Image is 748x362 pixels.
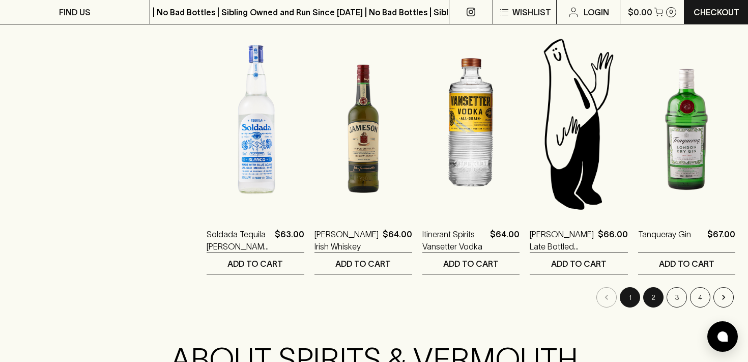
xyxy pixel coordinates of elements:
p: Login [584,6,609,18]
button: ADD TO CART [530,253,628,274]
p: $64.00 [490,228,520,253]
img: Soldada Tequila Blanco 700ml [207,35,304,213]
p: ADD TO CART [443,258,499,270]
a: Soldada Tequila [PERSON_NAME] 700ml [207,228,271,253]
p: ADD TO CART [335,258,391,270]
p: ADD TO CART [551,258,607,270]
img: Blackhearts & Sparrows Man [530,35,628,213]
a: [PERSON_NAME] Late Bottled Vintage 2018 750ml [530,228,594,253]
img: Jameson Irish Whiskey [314,35,412,213]
button: Go to page 4 [690,287,710,308]
button: Go to page 3 [667,287,687,308]
p: $64.00 [383,228,412,253]
p: 0 [669,9,673,15]
button: page 1 [620,287,640,308]
p: $66.00 [598,228,628,253]
button: ADD TO CART [638,253,735,274]
button: ADD TO CART [422,253,520,274]
a: [PERSON_NAME] Irish Whiskey [314,228,379,253]
button: Go to page 2 [643,287,664,308]
p: FIND US [59,6,91,18]
img: Itinerant Spirits Vansetter Vodka [422,35,520,213]
a: Itinerant Spirits Vansetter Vodka [422,228,486,253]
p: $63.00 [275,228,304,253]
img: bubble-icon [717,331,728,342]
button: ADD TO CART [207,253,304,274]
p: $0.00 [628,6,652,18]
p: ADD TO CART [227,258,283,270]
p: $67.00 [707,228,735,253]
button: Go to next page [713,287,734,308]
nav: pagination navigation [207,287,735,308]
p: Checkout [694,6,739,18]
a: Tanqueray Gin [638,228,691,253]
button: ADD TO CART [314,253,412,274]
p: Wishlist [512,6,551,18]
p: ADD TO CART [659,258,714,270]
img: Tanqueray Gin [638,35,735,213]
